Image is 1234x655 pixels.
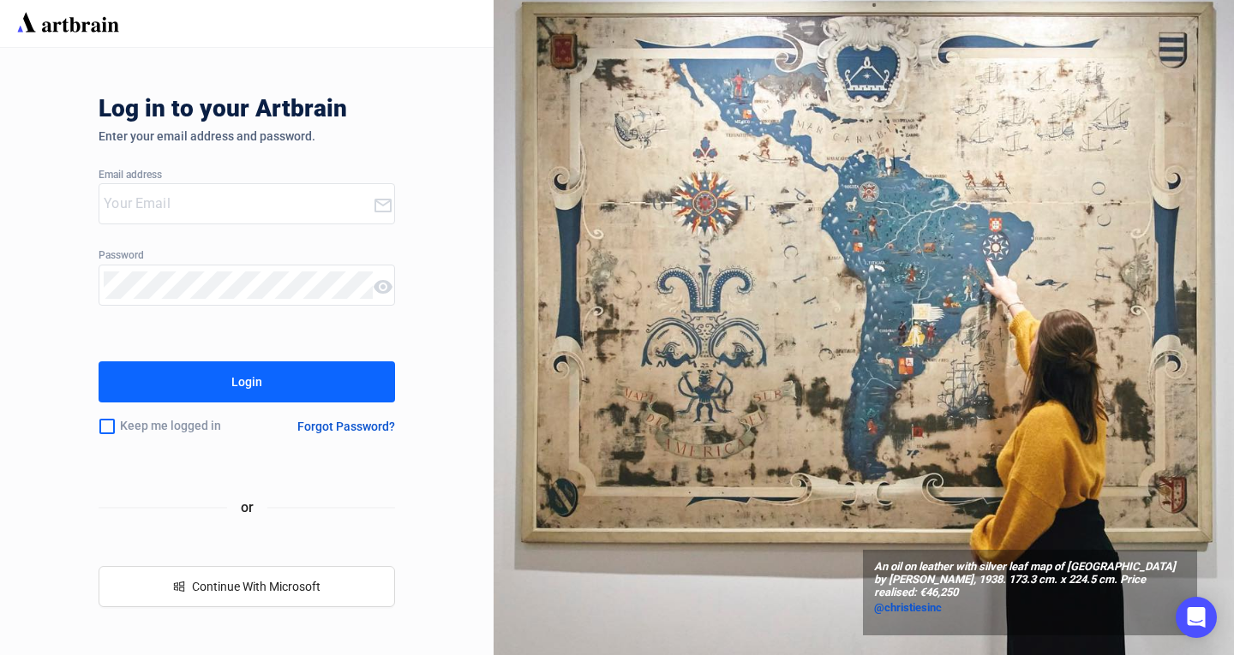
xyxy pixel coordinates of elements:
[1176,597,1217,638] div: Open Intercom Messenger
[99,408,261,444] div: Keep me logged in
[173,581,185,592] span: windows
[99,170,395,182] div: Email address
[874,601,942,614] span: @christiesinc
[104,190,373,217] input: Your Email
[874,561,1186,599] span: An oil on leather with silver leaf map of [GEOGRAPHIC_DATA] by [PERSON_NAME], 1938. 173.3 cm. x 2...
[99,95,613,129] div: Log in to your Artbrain
[99,566,395,607] button: windowsContinue With Microsoft
[227,497,267,518] span: or
[231,368,262,396] div: Login
[99,250,395,262] div: Password
[297,420,395,433] div: Forgot Password?
[99,361,395,402] button: Login
[192,580,320,593] span: Continue With Microsoft
[99,129,395,143] div: Enter your email address and password.
[874,599,1186,616] a: @christiesinc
